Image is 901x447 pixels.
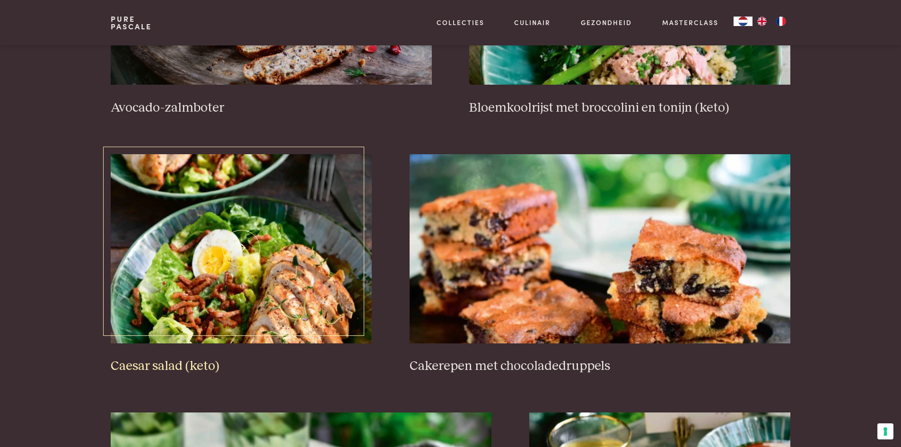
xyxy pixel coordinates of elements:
[111,358,372,375] h3: Caesar salad (keto)
[410,358,790,375] h3: Cakerepen met chocoladedruppels
[752,17,771,26] a: EN
[410,154,790,375] a: Cakerepen met chocoladedruppels Cakerepen met chocoladedruppels
[410,154,790,343] img: Cakerepen met chocoladedruppels
[469,100,790,116] h3: Bloemkoolrijst met broccolini en tonijn (keto)
[581,18,632,27] a: Gezondheid
[111,154,372,343] img: Caesar salad (keto)
[111,15,152,30] a: PurePascale
[662,18,718,27] a: Masterclass
[734,17,752,26] a: NL
[111,154,372,375] a: Caesar salad (keto) Caesar salad (keto)
[734,17,790,26] aside: Language selected: Nederlands
[771,17,790,26] a: FR
[437,18,484,27] a: Collecties
[877,423,893,439] button: Uw voorkeuren voor toestemming voor trackingtechnologieën
[111,100,431,116] h3: Avocado-zalmboter
[514,18,551,27] a: Culinair
[752,17,790,26] ul: Language list
[734,17,752,26] div: Language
